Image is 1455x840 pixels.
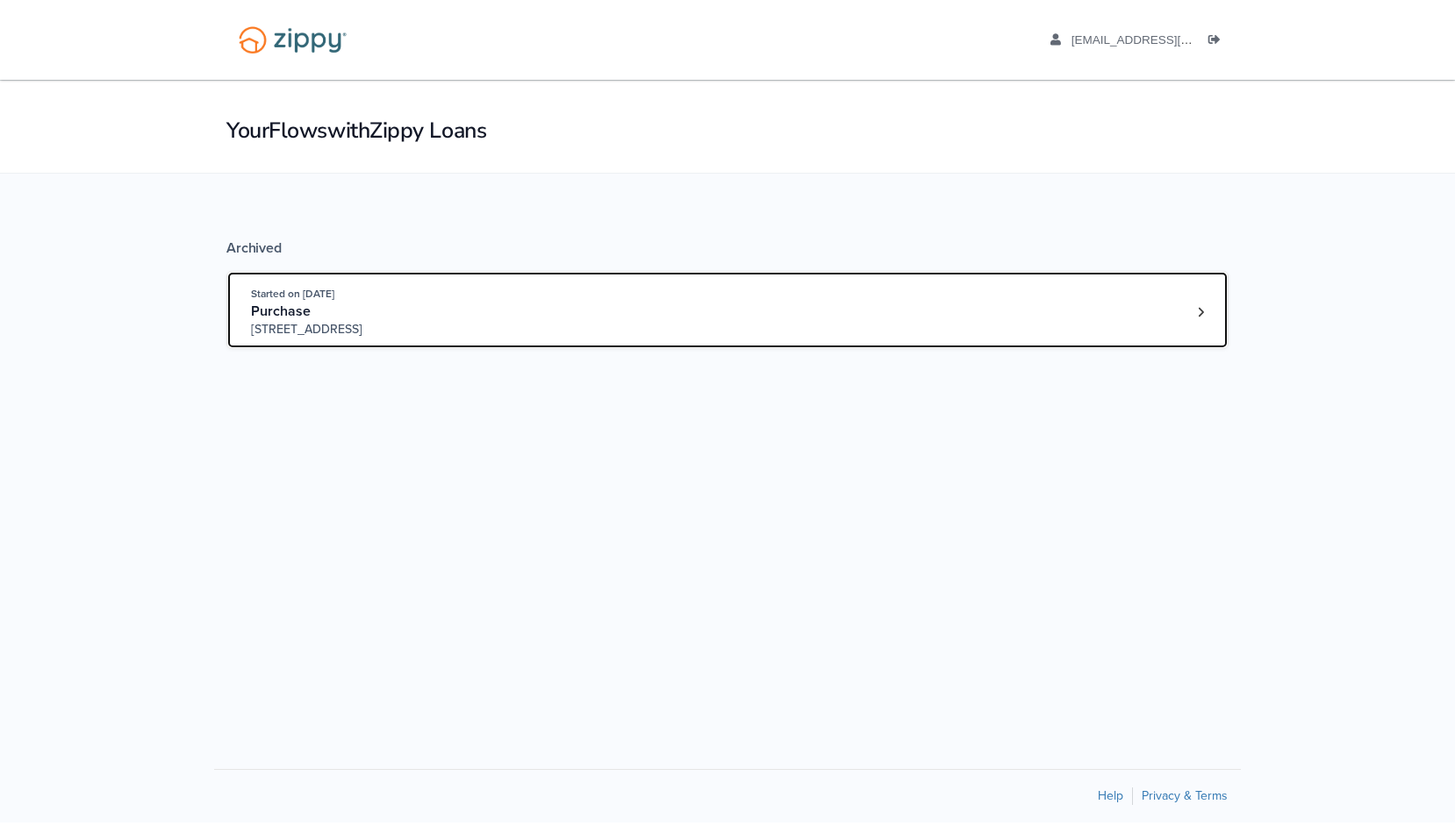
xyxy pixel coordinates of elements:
span: Purchase [251,303,311,320]
a: Log out [1208,33,1228,51]
div: Archived [226,239,1229,257]
a: Help [1098,788,1123,803]
a: Open loan 4134816 [226,271,1229,349]
span: silverbackxy86@gmail.com [1072,33,1272,46]
a: Loan number 4134816 [1187,299,1214,325]
span: [STREET_ADDRESS] [251,321,519,338]
h1: Your Flows with Zippy Loans [226,116,1229,146]
span: Started on [DATE] [251,288,334,300]
a: edit profile [1050,33,1272,51]
a: Privacy & Terms [1142,788,1228,803]
img: Logo [227,18,358,62]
